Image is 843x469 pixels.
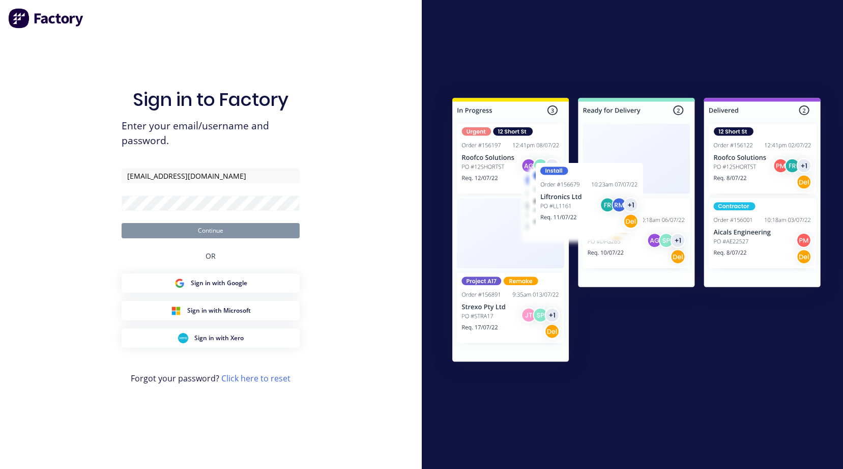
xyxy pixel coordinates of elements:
input: Email/Username [122,168,300,183]
span: Sign in with Microsoft [187,306,251,315]
button: Continue [122,223,300,238]
img: Factory [8,8,84,29]
div: OR [206,238,216,273]
span: Sign in with Google [191,279,247,288]
img: Google Sign in [175,278,185,288]
img: Xero Sign in [178,333,188,343]
a: Click here to reset [221,373,290,384]
span: Enter your email/username and password. [122,119,300,148]
h1: Sign in to Factory [133,89,288,111]
img: Microsoft Sign in [171,306,181,316]
button: Google Sign inSign in with Google [122,273,300,293]
button: Microsoft Sign inSign in with Microsoft [122,301,300,320]
span: Forgot your password? [131,372,290,384]
span: Sign in with Xero [194,334,244,343]
button: Xero Sign inSign in with Xero [122,328,300,348]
